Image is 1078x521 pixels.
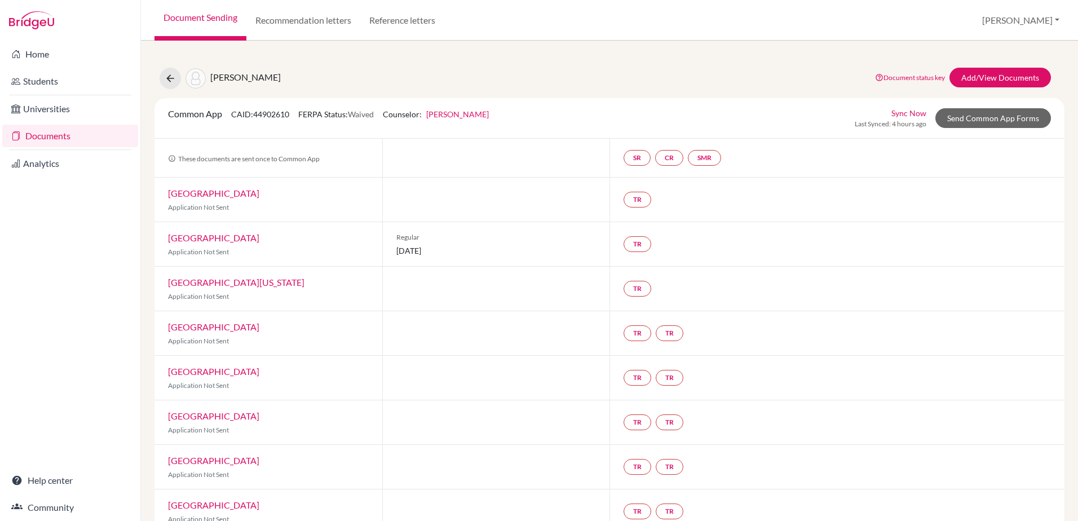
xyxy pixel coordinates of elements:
a: Universities [2,98,138,120]
a: Documents [2,125,138,147]
span: FERPA Status: [298,109,374,119]
span: Application Not Sent [168,203,229,211]
a: TR [624,459,651,475]
span: CAID: 44902610 [231,109,289,119]
span: These documents are sent once to Common App [168,154,320,163]
a: SR [624,150,651,166]
span: Last Synced: 4 hours ago [855,119,926,129]
a: TR [624,325,651,341]
span: Counselor: [383,109,489,119]
a: Document status key [875,73,945,82]
span: Application Not Sent [168,470,229,479]
a: [GEOGRAPHIC_DATA] [168,500,259,510]
span: Application Not Sent [168,292,229,301]
a: [GEOGRAPHIC_DATA] [168,366,259,377]
span: Waived [348,109,374,119]
a: Community [2,496,138,519]
a: [GEOGRAPHIC_DATA] [168,455,259,466]
a: [GEOGRAPHIC_DATA][US_STATE] [168,277,304,288]
a: [PERSON_NAME] [426,109,489,119]
a: TR [656,370,683,386]
span: Regular [396,232,597,242]
a: TR [624,370,651,386]
span: Application Not Sent [168,337,229,345]
a: CR [655,150,683,166]
a: SMR [688,150,721,166]
a: TR [656,414,683,430]
a: Send Common App Forms [935,108,1051,128]
a: TR [656,459,683,475]
span: [PERSON_NAME] [210,72,281,82]
a: TR [656,325,683,341]
span: [DATE] [396,245,597,257]
a: Help center [2,469,138,492]
a: TR [624,504,651,519]
a: Sync Now [891,107,926,119]
a: TR [624,192,651,207]
span: Application Not Sent [168,381,229,390]
a: [GEOGRAPHIC_DATA] [168,232,259,243]
a: [GEOGRAPHIC_DATA] [168,321,259,332]
img: Bridge-U [9,11,54,29]
a: TR [624,414,651,430]
a: [GEOGRAPHIC_DATA] [168,188,259,198]
a: Add/View Documents [949,68,1051,87]
a: Students [2,70,138,92]
a: TR [656,504,683,519]
a: TR [624,236,651,252]
a: Analytics [2,152,138,175]
a: TR [624,281,651,297]
a: [GEOGRAPHIC_DATA] [168,410,259,421]
a: Home [2,43,138,65]
span: Common App [168,108,222,119]
span: Application Not Sent [168,426,229,434]
button: [PERSON_NAME] [977,10,1064,31]
span: Application Not Sent [168,248,229,256]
